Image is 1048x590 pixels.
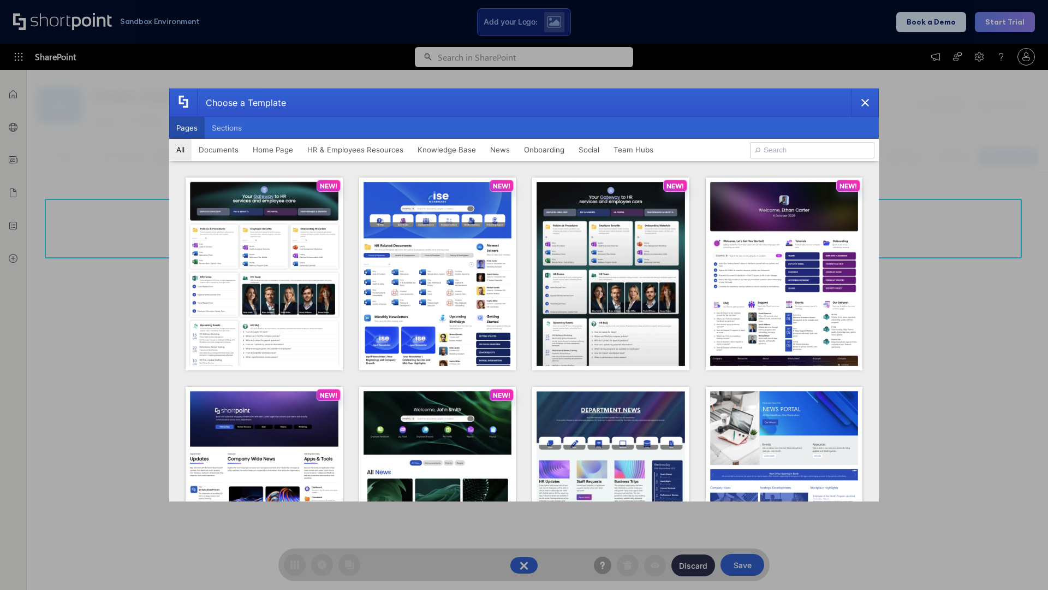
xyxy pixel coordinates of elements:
button: Documents [192,139,246,161]
div: Choose a Template [197,89,286,116]
div: template selector [169,88,879,501]
p: NEW! [839,182,857,190]
button: News [483,139,517,161]
button: Knowledge Base [410,139,483,161]
button: Team Hubs [606,139,660,161]
p: NEW! [320,391,337,399]
button: All [169,139,192,161]
button: Sections [205,117,249,139]
p: NEW! [666,182,684,190]
p: NEW! [320,182,337,190]
p: NEW! [493,182,510,190]
button: Pages [169,117,205,139]
p: NEW! [493,391,510,399]
button: Social [571,139,606,161]
iframe: Chat Widget [993,538,1048,590]
button: Home Page [246,139,300,161]
button: HR & Employees Resources [300,139,410,161]
input: Search [750,142,874,158]
button: Onboarding [517,139,571,161]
